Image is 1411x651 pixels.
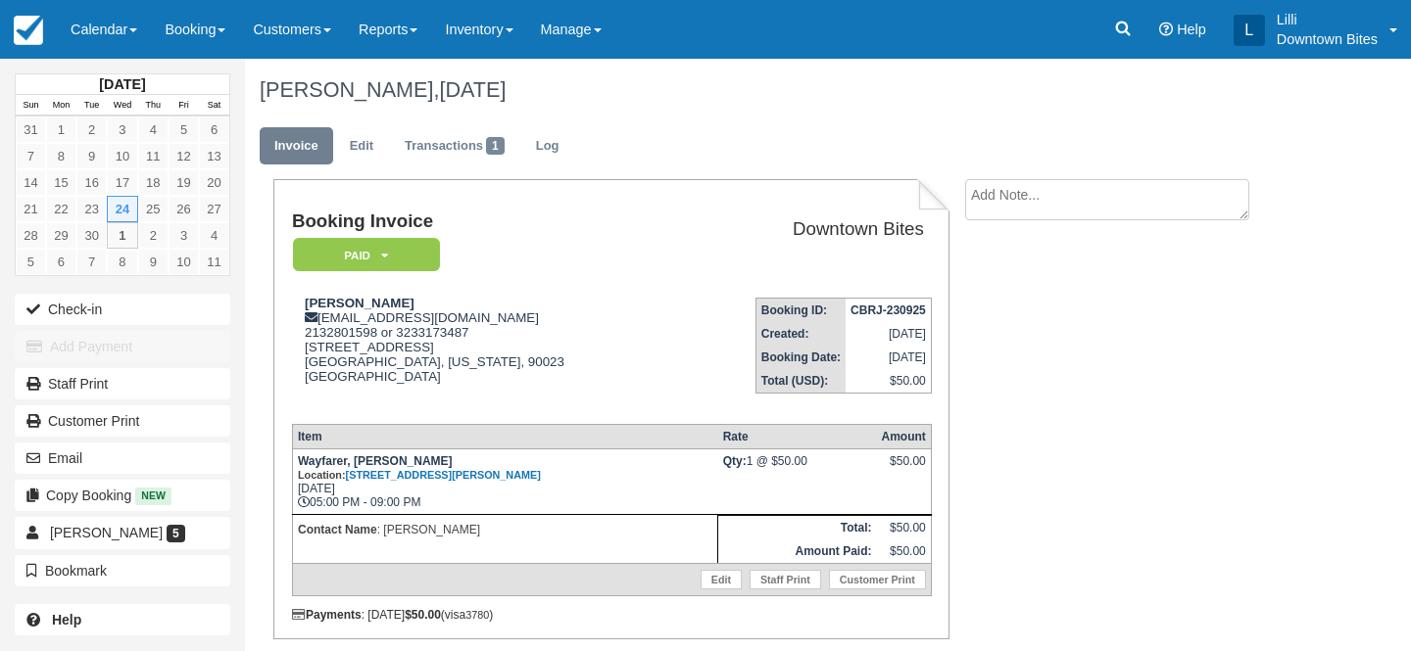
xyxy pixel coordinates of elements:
[718,424,877,448] th: Rate
[169,143,199,169] a: 12
[755,299,846,323] th: Booking ID:
[138,116,169,143] a: 4
[305,296,414,310] strong: [PERSON_NAME]
[755,369,846,394] th: Total (USD):
[750,570,821,589] a: Staff Print
[16,116,46,143] a: 31
[15,442,230,474] button: Email
[169,222,199,249] a: 3
[167,525,185,542] span: 5
[138,169,169,196] a: 18
[199,95,229,116] th: Sat
[46,116,76,143] a: 1
[16,169,46,196] a: 14
[15,517,230,548] a: [PERSON_NAME] 5
[851,303,926,317] strong: CBRJ-230925
[135,488,171,504] span: New
[1277,29,1378,49] p: Downtown Bites
[718,539,877,564] th: Amount Paid:
[138,95,169,116] th: Thu
[107,222,137,249] a: 1
[755,346,846,369] th: Booking Date:
[76,95,107,116] th: Tue
[846,322,931,346] td: [DATE]
[298,454,541,482] strong: Wayfarer, [PERSON_NAME]
[1234,15,1265,46] div: L
[688,219,924,240] h2: Downtown Bites
[701,570,742,589] a: Edit
[15,331,230,362] button: Add Payment
[76,196,107,222] a: 23
[390,127,519,165] a: Transactions1
[107,249,137,275] a: 8
[292,296,680,408] div: [EMAIL_ADDRESS][DOMAIN_NAME] 2132801598 or 3233173487 [STREET_ADDRESS] [GEOGRAPHIC_DATA], [US_STA...
[15,405,230,437] a: Customer Print
[292,237,433,273] a: Paid
[169,95,199,116] th: Fri
[199,249,229,275] a: 11
[199,143,229,169] a: 13
[335,127,388,165] a: Edit
[15,294,230,325] button: Check-in
[298,520,712,539] p: : [PERSON_NAME]
[15,604,230,635] a: Help
[169,116,199,143] a: 5
[169,169,199,196] a: 19
[292,424,717,448] th: Item
[755,322,846,346] th: Created:
[1277,10,1378,29] p: Lilli
[15,480,230,511] button: Copy Booking New
[876,539,931,564] td: $50.00
[846,369,931,394] td: $50.00
[52,612,81,628] b: Help
[1177,22,1206,37] span: Help
[1159,23,1173,36] i: Help
[76,222,107,249] a: 30
[346,469,541,481] a: [STREET_ADDRESS][PERSON_NAME]
[298,523,377,536] strong: Contact Name
[199,116,229,143] a: 6
[881,454,925,484] div: $50.00
[16,249,46,275] a: 5
[169,249,199,275] a: 10
[15,368,230,399] a: Staff Print
[46,143,76,169] a: 8
[76,249,107,275] a: 7
[46,196,76,222] a: 22
[465,609,489,621] small: 3780
[107,116,137,143] a: 3
[76,116,107,143] a: 2
[405,608,441,622] strong: $50.00
[138,196,169,222] a: 25
[138,222,169,249] a: 2
[876,424,931,448] th: Amount
[846,346,931,369] td: [DATE]
[107,169,137,196] a: 17
[99,76,145,92] strong: [DATE]
[439,77,506,102] span: [DATE]
[169,196,199,222] a: 26
[46,249,76,275] a: 6
[199,222,229,249] a: 4
[16,143,46,169] a: 7
[138,143,169,169] a: 11
[521,127,574,165] a: Log
[107,143,137,169] a: 10
[260,127,333,165] a: Invoice
[50,525,163,540] span: [PERSON_NAME]
[876,515,931,539] td: $50.00
[723,454,747,468] strong: Qty
[14,16,43,45] img: checkfront-main-nav-mini-logo.png
[293,238,440,272] em: Paid
[486,137,505,155] span: 1
[46,222,76,249] a: 29
[16,196,46,222] a: 21
[260,78,1289,102] h1: [PERSON_NAME],
[76,169,107,196] a: 16
[16,222,46,249] a: 28
[718,515,877,539] th: Total:
[46,169,76,196] a: 15
[829,570,926,589] a: Customer Print
[298,469,541,481] small: Location:
[16,95,46,116] th: Sun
